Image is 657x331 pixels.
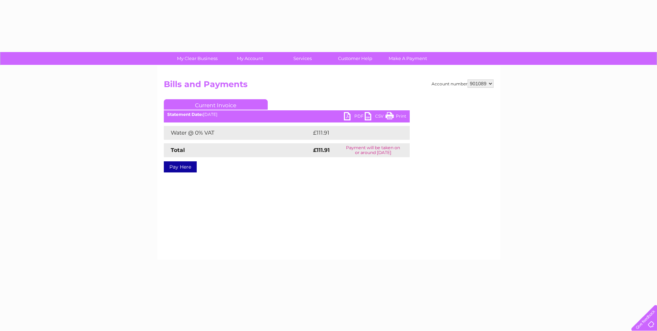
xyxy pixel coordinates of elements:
a: Pay Here [164,161,197,172]
a: Customer Help [327,52,384,65]
a: Print [385,112,406,122]
b: Statement Date: [167,112,203,117]
td: Water @ 0% VAT [164,126,311,140]
a: Current Invoice [164,99,268,110]
td: £111.91 [311,126,395,140]
a: Make A Payment [379,52,436,65]
h2: Bills and Payments [164,79,494,93]
div: Account number [432,79,494,88]
td: Payment will be taken on or around [DATE] [337,143,409,157]
a: CSV [365,112,385,122]
a: Services [274,52,331,65]
a: My Account [221,52,278,65]
a: PDF [344,112,365,122]
div: [DATE] [164,112,410,117]
strong: Total [171,147,185,153]
strong: £111.91 [313,147,330,153]
a: My Clear Business [169,52,226,65]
